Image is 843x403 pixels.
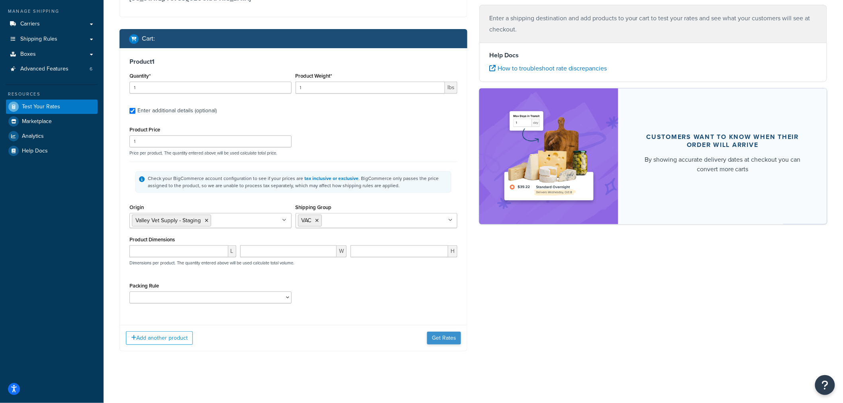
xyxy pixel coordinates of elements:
span: Shipping Rules [20,36,57,43]
h4: Help Docs [489,51,817,60]
span: Carriers [20,21,40,27]
a: Shipping Rules [6,32,98,47]
span: Boxes [20,51,36,58]
span: Valley Vet Supply - Staging [135,216,201,225]
div: By showing accurate delivery dates at checkout you can convert more carts [637,155,808,174]
div: Resources [6,91,98,98]
a: Test Your Rates [6,100,98,114]
span: 6 [90,66,92,72]
span: Marketplace [22,118,52,125]
a: Carriers [6,17,98,31]
a: Analytics [6,129,98,143]
div: Manage Shipping [6,8,98,15]
a: tax inclusive or exclusive [304,175,359,182]
span: Advanced Features [20,66,69,72]
span: W [337,245,347,257]
p: Dimensions per product. The quantity entered above will be used calculate total volume. [127,260,294,266]
a: Boxes [6,47,98,62]
input: 0.00 [296,82,445,94]
h3: Product 1 [129,58,457,66]
p: Enter a shipping destination and add products to your cart to test your rates and see what your c... [489,13,817,35]
span: Test Your Rates [22,104,60,110]
label: Packing Rule [129,283,159,289]
label: Quantity* [129,73,151,79]
div: Customers want to know when their order will arrive [637,133,808,149]
button: Add another product [126,331,193,345]
input: 0 [129,82,292,94]
h2: Cart : [142,35,155,42]
a: How to troubleshoot rate discrepancies [489,64,607,73]
span: VAC [302,216,312,225]
p: Price per product. The quantity entered above will be used calculate total price. [127,150,459,156]
span: L [228,245,236,257]
a: Advanced Features6 [6,62,98,76]
label: Product Dimensions [129,237,175,243]
input: Enter additional details (optional) [129,108,135,114]
label: Product Weight* [296,73,332,79]
a: Help Docs [6,144,98,158]
img: feature-image-ddt-36eae7f7280da8017bfb280eaccd9c446f90b1fe08728e4019434db127062ab4.png [499,100,599,212]
button: Open Resource Center [815,375,835,395]
span: H [448,245,457,257]
span: lbs [445,82,457,94]
span: Help Docs [22,148,48,155]
label: Shipping Group [296,204,332,210]
a: Marketplace [6,114,98,129]
span: Analytics [22,133,44,140]
button: Get Rates [427,332,461,344]
div: Check your BigCommerce account configuration to see if your prices are . BigCommerce only passes ... [148,175,448,189]
div: Enter additional details (optional) [137,105,217,116]
label: Product Price [129,127,160,133]
li: Advanced Features [6,62,98,76]
label: Origin [129,204,144,210]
